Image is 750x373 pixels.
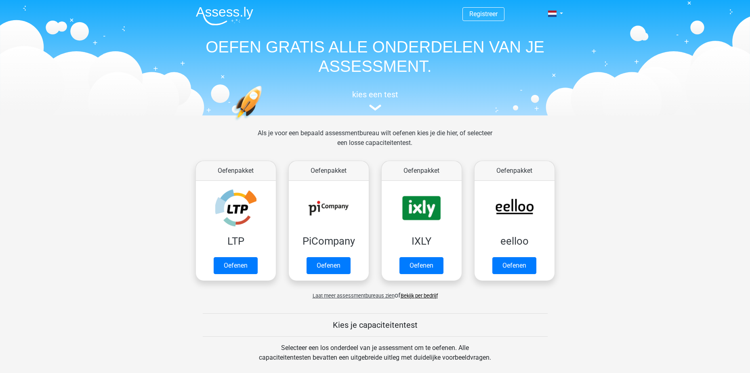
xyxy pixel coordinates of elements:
[251,128,499,157] div: Als je voor een bepaald assessmentbureau wilt oefenen kies je die hier, of selecteer een losse ca...
[203,320,548,330] h5: Kies je capaciteitentest
[492,257,536,274] a: Oefenen
[189,90,561,111] a: kies een test
[313,293,395,299] span: Laat meer assessmentbureaus zien
[234,86,293,159] img: oefenen
[307,257,351,274] a: Oefenen
[189,37,561,76] h1: OEFEN GRATIS ALLE ONDERDELEN VAN JE ASSESSMENT.
[469,10,498,18] a: Registreer
[251,343,499,372] div: Selecteer een los onderdeel van je assessment om te oefenen. Alle capaciteitentesten bevatten een...
[189,284,561,300] div: of
[399,257,443,274] a: Oefenen
[196,6,253,25] img: Assessly
[214,257,258,274] a: Oefenen
[189,90,561,99] h5: kies een test
[401,293,438,299] a: Bekijk per bedrijf
[369,105,381,111] img: assessment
